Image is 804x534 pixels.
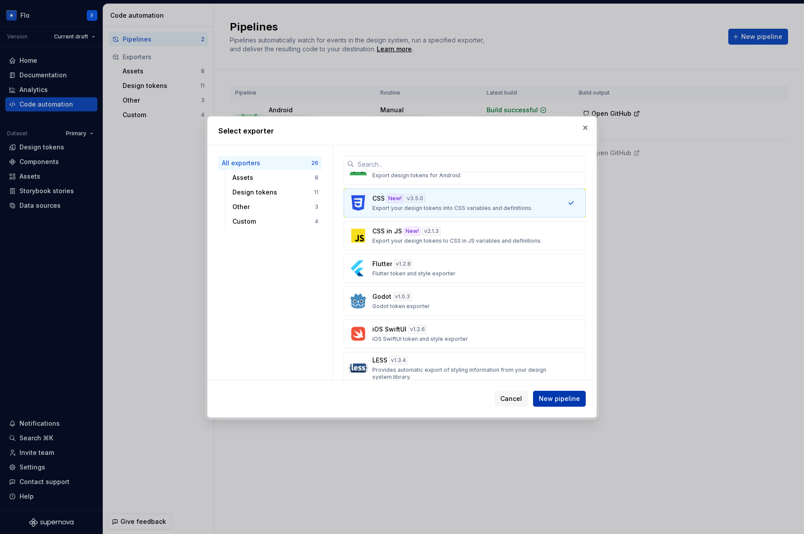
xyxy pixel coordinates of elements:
h2: Select exporter [218,126,586,136]
button: LESSv1.3.4Provides automatic export of styling information from your design system library. [344,352,586,385]
button: Flutterv1.2.8Flutter token and style exporter [344,254,586,283]
button: Custom4 [229,214,322,229]
button: Godotv1.0.3Godot token exporter [344,286,586,316]
p: Godot token exporter [372,303,430,310]
div: v 2.1.3 [422,227,441,236]
p: Godot [372,292,391,301]
div: Other [232,202,315,211]
div: 3 [315,203,318,210]
button: Design tokens11 [229,185,322,199]
div: Design tokens [232,188,314,197]
div: Assets [232,173,315,182]
button: CSSNew!v3.5.0Export your design tokens into CSS variables and definitions. [344,188,586,217]
button: Assets8 [229,171,322,185]
p: iOS SwiftUI [372,325,406,334]
button: All exporters26 [218,156,322,170]
button: CSS in JSNew!v2.1.3Export your design tokens to CSS in JS variables and definitions. [344,221,586,250]
button: iOS SwiftUIv1.2.6iOS SwiftUI token and style exporter [344,319,586,348]
div: 4 [315,218,318,225]
p: CSS in JS [372,227,402,236]
div: 11 [314,189,318,196]
div: v 3.5.0 [405,194,425,203]
p: Flutter [372,259,392,268]
button: New pipeline [533,391,586,407]
p: Export design tokens for Android [372,172,460,179]
p: LESS [372,356,387,365]
span: New pipeline [539,394,580,403]
div: 26 [311,160,318,167]
div: v 1.2.6 [408,325,427,334]
p: Flutter token and style exporter [372,270,456,277]
div: New! [387,194,403,203]
button: Other3 [229,200,322,214]
p: CSS [372,194,385,203]
button: Cancel [495,391,528,407]
span: Cancel [500,394,522,403]
div: v 1.2.8 [394,259,413,268]
div: All exporters [222,159,311,168]
div: 8 [315,174,318,181]
p: Export your design tokens to CSS in JS variables and definitions. [372,237,542,244]
div: v 1.3.4 [389,356,408,365]
input: Search... [354,156,586,172]
div: New! [404,227,421,236]
p: iOS SwiftUI token and style exporter [372,336,468,343]
div: v 1.0.3 [393,292,412,301]
p: Provides automatic export of styling information from your design system library. [372,366,552,381]
div: Custom [232,217,315,226]
p: Export your design tokens into CSS variables and definitions. [372,205,533,212]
